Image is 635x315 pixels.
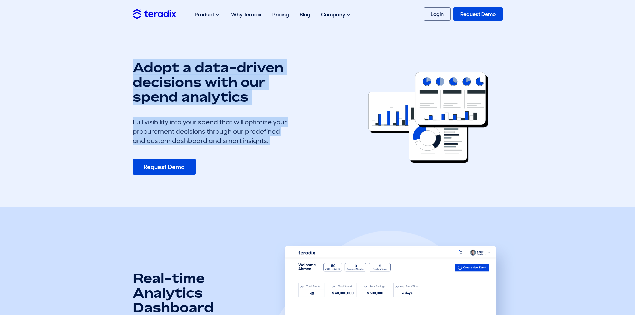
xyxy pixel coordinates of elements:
[133,159,196,175] a: Request Demo
[453,7,503,21] a: Request Demo
[591,271,626,306] iframe: Chatbot
[133,9,176,19] img: Teradix logo
[133,271,249,315] h2: Real-time Analytics Dashboard
[294,4,316,25] a: Blog
[267,4,294,25] a: Pricing
[133,117,293,145] div: Full visibility into your spend that will optimize your procurement decisions through our predefi...
[226,4,267,25] a: Why Teradix
[316,4,357,25] div: Company
[368,72,488,163] img: erfx feature
[133,60,293,104] h1: Adopt a data-driven decisions with our spend analytics
[189,4,226,25] div: Product
[424,7,451,21] a: Login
